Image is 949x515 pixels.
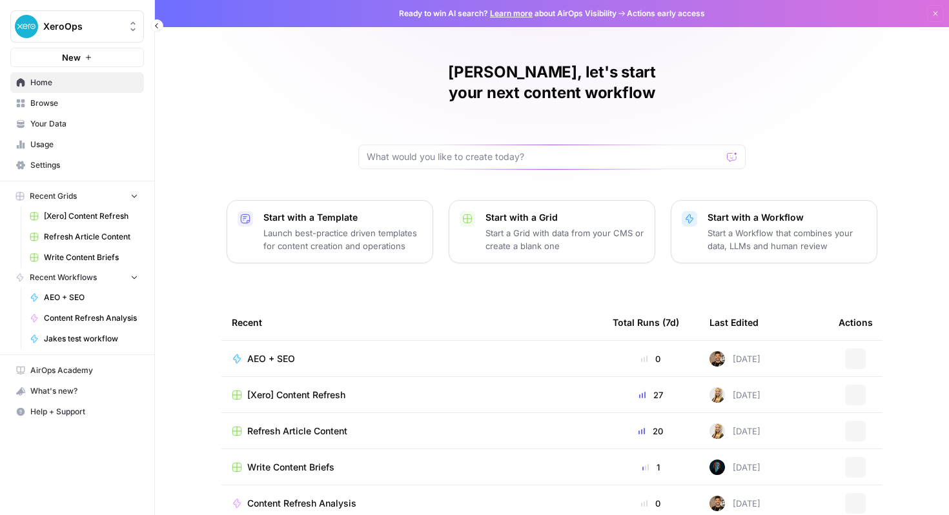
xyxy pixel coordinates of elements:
[62,51,81,64] span: New
[232,305,592,340] div: Recent
[10,114,144,134] a: Your Data
[11,381,143,401] div: What's new?
[709,496,725,511] img: 36rz0nf6lyfqsoxlb67712aiq2cf
[709,387,760,403] div: [DATE]
[613,461,689,474] div: 1
[43,20,121,33] span: XeroOps
[30,159,138,171] span: Settings
[263,227,422,252] p: Launch best-practice driven templates for content creation and operations
[24,308,144,328] a: Content Refresh Analysis
[709,387,725,403] img: ygsh7oolkwauxdw54hskm6m165th
[10,381,144,401] button: What's new?
[485,211,644,224] p: Start with a Grid
[247,461,334,474] span: Write Content Briefs
[30,190,77,202] span: Recent Grids
[232,497,592,510] a: Content Refresh Analysis
[247,389,345,401] span: [Xero] Content Refresh
[10,48,144,67] button: New
[44,252,138,263] span: Write Content Briefs
[44,333,138,345] span: Jakes test workflow
[709,351,760,367] div: [DATE]
[671,200,877,263] button: Start with a WorkflowStart a Workflow that combines your data, LLMs and human review
[627,8,705,19] span: Actions early access
[613,425,689,438] div: 20
[708,211,866,224] p: Start with a Workflow
[15,15,38,38] img: XeroOps Logo
[449,200,655,263] button: Start with a GridStart a Grid with data from your CMS or create a blank one
[10,401,144,422] button: Help + Support
[232,425,592,438] a: Refresh Article Content
[30,139,138,150] span: Usage
[709,423,725,439] img: ygsh7oolkwauxdw54hskm6m165th
[30,118,138,130] span: Your Data
[24,328,144,349] a: Jakes test workflow
[44,292,138,303] span: AEO + SEO
[232,461,592,474] a: Write Content Briefs
[613,497,689,510] div: 0
[613,389,689,401] div: 27
[30,97,138,109] span: Browse
[10,134,144,155] a: Usage
[10,93,144,114] a: Browse
[709,351,725,367] img: 36rz0nf6lyfqsoxlb67712aiq2cf
[232,352,592,365] a: AEO + SEO
[44,231,138,243] span: Refresh Article Content
[10,360,144,381] a: AirOps Academy
[10,10,144,43] button: Workspace: XeroOps
[709,459,760,475] div: [DATE]
[709,423,760,439] div: [DATE]
[708,227,866,252] p: Start a Workflow that combines your data, LLMs and human review
[10,187,144,206] button: Recent Grids
[30,77,138,88] span: Home
[358,62,746,103] h1: [PERSON_NAME], let's start your next content workflow
[24,227,144,247] a: Refresh Article Content
[232,389,592,401] a: [Xero] Content Refresh
[24,206,144,227] a: [Xero] Content Refresh
[485,227,644,252] p: Start a Grid with data from your CMS or create a blank one
[709,305,759,340] div: Last Edited
[10,72,144,93] a: Home
[44,210,138,222] span: [Xero] Content Refresh
[709,459,725,475] img: ilf5qirlu51qf7ak37srxb41cqxu
[24,287,144,308] a: AEO + SEO
[10,155,144,176] a: Settings
[24,247,144,268] a: Write Content Briefs
[490,8,533,18] a: Learn more
[30,272,97,283] span: Recent Workflows
[227,200,433,263] button: Start with a TemplateLaunch best-practice driven templates for content creation and operations
[247,497,356,510] span: Content Refresh Analysis
[247,352,295,365] span: AEO + SEO
[709,496,760,511] div: [DATE]
[839,305,873,340] div: Actions
[30,365,138,376] span: AirOps Academy
[263,211,422,224] p: Start with a Template
[44,312,138,324] span: Content Refresh Analysis
[613,352,689,365] div: 0
[367,150,722,163] input: What would you like to create today?
[30,406,138,418] span: Help + Support
[247,425,347,438] span: Refresh Article Content
[399,8,617,19] span: Ready to win AI search? about AirOps Visibility
[10,268,144,287] button: Recent Workflows
[613,305,679,340] div: Total Runs (7d)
